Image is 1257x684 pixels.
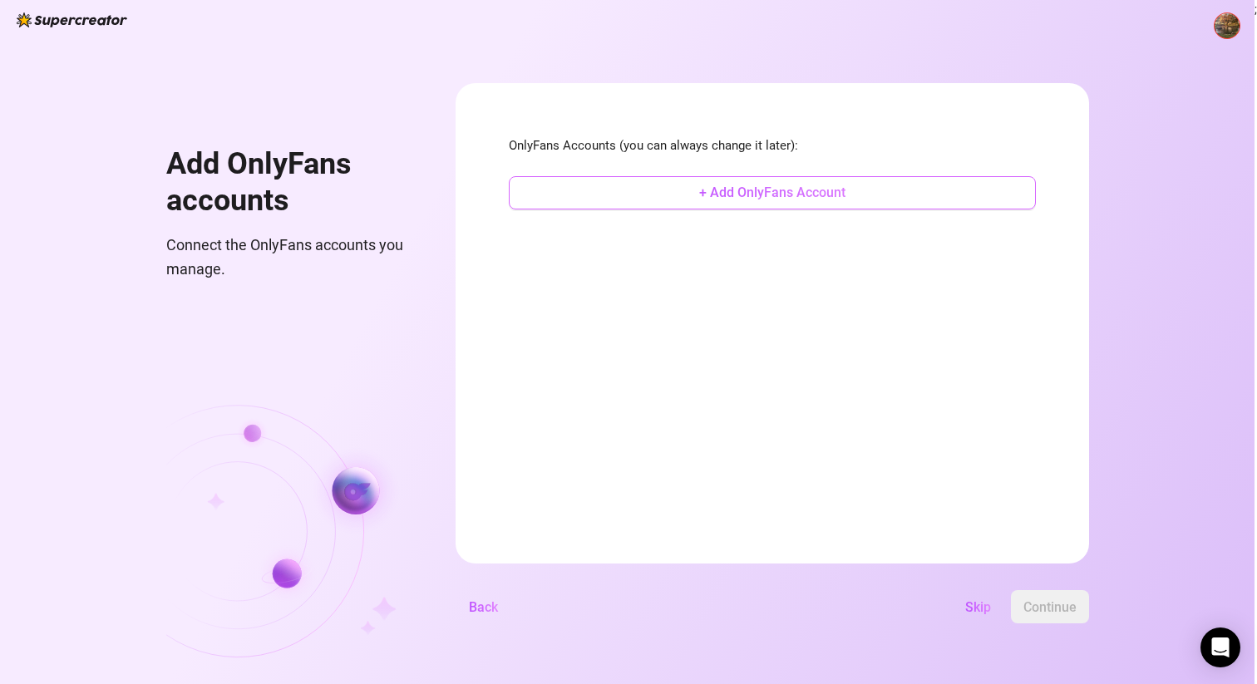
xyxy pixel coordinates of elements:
span: + Add OnlyFans Account [699,185,845,200]
button: + Add OnlyFans Account [509,176,1036,209]
span: OnlyFans Accounts (you can always change it later): [509,136,1036,156]
button: Back [456,590,511,623]
img: ACg8ocJuW90xnaxmDgMgLkMtgJUdKJ8Pt2QZUDVUzgoNP55jw1KZWsYJHA=s96-c [1215,13,1240,38]
img: logo [17,12,127,27]
span: Connect the OnlyFans accounts you manage. [166,234,416,281]
h1: Add OnlyFans accounts [166,146,416,219]
span: Skip [965,599,991,615]
button: Continue [1011,590,1089,623]
button: Skip [952,590,1004,623]
span: Back [469,599,498,615]
div: Open Intercom Messenger [1200,627,1240,667]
